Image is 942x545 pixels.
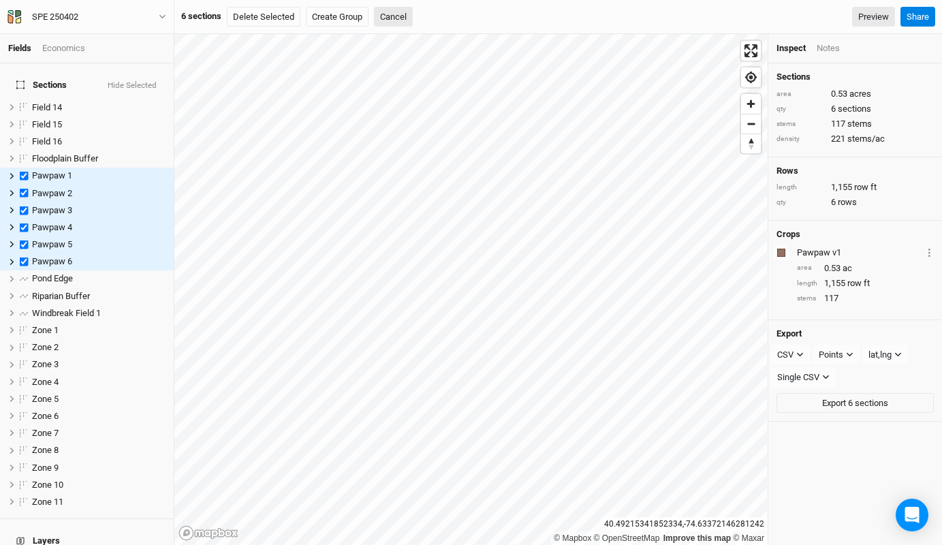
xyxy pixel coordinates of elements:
button: CSV [771,345,810,365]
button: lat,lng [862,345,908,365]
div: Pawpaw 4 [32,222,166,233]
a: OpenStreetMap [594,533,660,543]
button: Points [813,345,860,365]
div: SPE 250402 [32,10,78,24]
a: Mapbox [554,533,591,543]
div: length [797,279,817,289]
div: 6 [776,103,934,115]
div: 117 [776,118,934,130]
span: Zone 1 [32,325,59,335]
button: Find my location [741,67,761,87]
div: qty [776,198,824,208]
div: area [776,89,824,99]
span: Pawpaw 6 [32,256,72,266]
div: stems [797,294,817,304]
div: Inspect [776,42,806,54]
div: lat,lng [868,348,892,362]
span: Zone 10 [32,480,63,490]
div: 1,155 [776,181,934,193]
button: Delete Selected [227,7,300,27]
div: Field 15 [32,119,166,130]
div: Pawpaw 1 [32,170,166,181]
div: stems [776,119,824,129]
div: Field 16 [32,136,166,147]
div: Floodplain Buffer [32,153,166,164]
a: Preview [852,7,895,27]
div: Pond Edge [32,273,166,284]
span: sections [838,103,871,115]
div: Windbreak Field 1 [32,308,166,319]
a: Mapbox logo [178,525,238,541]
span: Floodplain Buffer [32,153,98,163]
button: Hide Selected [107,81,157,91]
div: 0.53 [776,88,934,100]
span: ac [843,262,852,275]
span: Field 14 [32,102,62,112]
span: Pawpaw 4 [32,222,72,232]
div: Zone 5 [32,394,166,405]
span: row ft [854,181,877,193]
button: Create Group [306,7,368,27]
div: Pawpaw 2 [32,188,166,199]
a: Fields [8,43,31,53]
div: Open Intercom Messenger [896,499,928,531]
span: stems/ac [847,133,885,145]
a: Maxar [733,533,764,543]
span: Pawpaw 2 [32,188,72,198]
span: Field 15 [32,119,62,129]
div: Zone 11 [32,497,166,508]
div: Pawpaw 6 [32,256,166,267]
a: Improve this map [663,533,731,543]
span: Sections [16,80,67,91]
button: Zoom out [741,114,761,134]
button: Zoom in [741,94,761,114]
span: Zone 3 [32,359,59,369]
div: Riparian Buffer [32,291,166,302]
div: Zone 4 [32,377,166,388]
span: rows [838,196,857,208]
div: Zone 3 [32,359,166,370]
span: Pawpaw 3 [32,205,72,215]
button: Share [900,7,935,27]
div: Zone 2 [32,342,166,353]
div: Zone 9 [32,463,166,473]
div: Economics [42,42,85,54]
div: Pawpaw v1 [797,247,922,259]
button: Export 6 sections [776,393,934,414]
div: Single CSV [777,371,819,384]
button: Crop Usage [925,245,934,260]
canvas: Map [174,34,767,545]
div: density [776,134,824,144]
div: length [776,183,824,193]
div: Zone 6 [32,411,166,422]
h4: Rows [776,166,934,176]
span: Zone 5 [32,394,59,404]
span: acres [849,88,871,100]
span: Zone 2 [32,342,59,352]
span: Zone 8 [32,445,59,455]
button: Single CSV [771,367,836,388]
div: Pawpaw 5 [32,239,166,250]
div: 40.49215341852334 , -74.63372146281242 [601,517,768,531]
div: Zone 10 [32,480,166,490]
span: row ft [847,277,870,290]
h4: Export [776,328,934,339]
div: 117 [797,292,934,305]
span: Zone 9 [32,463,59,473]
div: Field 14 [32,102,166,113]
span: Zone 6 [32,411,59,421]
div: Points [819,348,843,362]
div: 1,155 [797,277,934,290]
span: Field 16 [32,136,62,146]
div: 6 [776,196,934,208]
div: Pawpaw 3 [32,205,166,216]
div: Zone 1 [32,325,166,336]
div: 221 [776,133,934,145]
span: Zone 11 [32,497,63,507]
span: Reset bearing to north [741,134,761,153]
button: SPE 250402 [7,10,167,25]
